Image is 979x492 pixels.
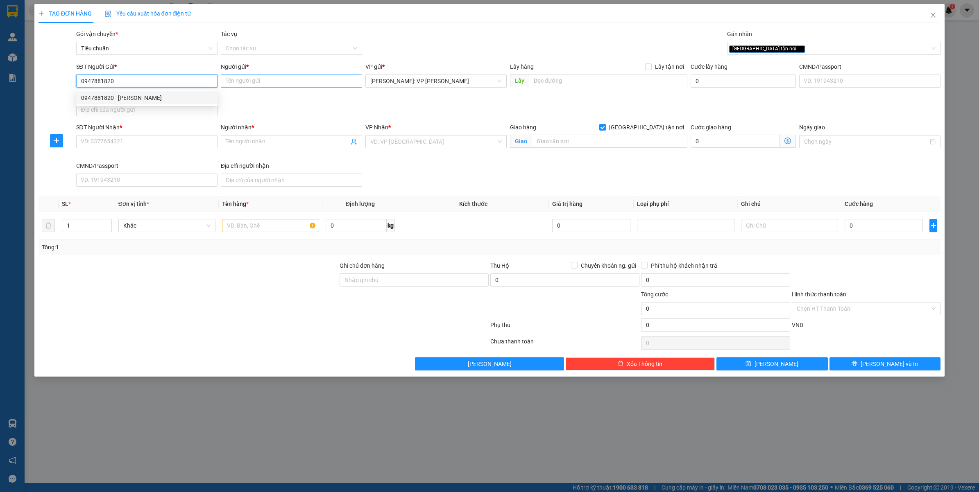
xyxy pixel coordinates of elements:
span: Chuyển khoản ng. gửi [578,261,639,270]
input: Dọc đường [529,74,687,87]
span: Định lượng [346,201,375,207]
div: 0947881820 - [PERSON_NAME] [81,93,213,102]
span: Cước hàng [845,201,873,207]
span: Xóa Thông tin [627,359,662,368]
span: Phí thu hộ khách nhận trả [648,261,721,270]
input: Cước lấy hàng [691,74,796,88]
span: Gói vận chuyển [76,31,118,37]
span: VND [792,322,803,328]
span: Giao [510,135,532,148]
button: plus [929,219,937,232]
span: printer [852,361,857,367]
span: close [930,12,936,18]
span: Giao hàng [510,124,536,131]
span: TẠO ĐƠN HÀNG [39,10,92,17]
span: dollar-circle [784,138,791,144]
div: Địa chỉ người nhận [221,161,362,170]
span: delete [618,361,623,367]
span: Mã đơn: VPBT1308250007 [3,44,125,55]
input: Cước giao hàng [691,135,780,148]
span: plus [930,222,937,229]
label: Hình thức thanh toán [792,291,846,298]
th: Ghi chú [738,196,841,212]
button: [PERSON_NAME] [415,357,564,370]
span: Lấy [510,74,529,87]
span: VP Nhận [365,124,388,131]
label: Ngày giao [799,124,825,131]
input: 0 [552,219,630,232]
div: CMND/Passport [76,161,218,170]
button: deleteXóa Thông tin [566,357,715,370]
strong: PHIẾU DÁN LÊN HÀNG [58,4,165,15]
span: Lấy hàng [510,63,534,70]
span: Hồ Chí Minh: VP Bình Thạnh [370,75,502,87]
div: Phụ thu [489,320,640,335]
div: Người nhận [221,123,362,132]
span: Đơn vị tính [118,201,149,207]
button: plus [50,134,63,147]
span: plus [50,138,63,144]
span: Khác [123,219,211,232]
div: SĐT Người Gửi [76,62,218,71]
span: [PHONE_NUMBER] [3,18,62,32]
span: [GEOGRAPHIC_DATA] tận nơi [606,123,687,132]
span: Lấy tận nơi [652,62,687,71]
button: save[PERSON_NAME] [716,357,828,370]
span: Tên hàng [222,201,249,207]
div: SĐT Người Nhận [76,123,218,132]
input: Ghi Chú [741,219,838,232]
label: Cước lấy hàng [691,63,727,70]
input: Địa chỉ của người gửi [76,103,218,116]
span: Tiêu chuẩn [81,42,213,54]
input: Ngày giao [804,137,928,146]
div: 0947881820 - đỗ xuân tải [76,91,218,104]
img: icon [105,11,111,17]
input: Ghi chú đơn hàng [340,273,489,287]
span: close [798,47,802,51]
span: SL [62,201,68,207]
input: Giao tận nơi [532,135,687,148]
span: 15:44:24 [DATE] [3,56,51,63]
span: Thu Hộ [490,262,509,269]
span: Kích thước [459,201,487,207]
div: VP gửi [365,62,507,71]
span: [PERSON_NAME] và In [861,359,918,368]
label: Ghi chú đơn hàng [340,262,385,269]
label: Tác vụ [221,31,237,37]
button: delete [42,219,55,232]
div: CMND/Passport [799,62,940,71]
span: save [746,361,751,367]
span: plus [39,11,44,16]
input: VD: Bàn, Ghế [222,219,319,232]
span: Giá trị hàng [552,201,582,207]
span: [GEOGRAPHIC_DATA] tận nơi [729,45,805,53]
span: Tổng cước [641,291,668,298]
input: Địa chỉ của người nhận [221,174,362,187]
label: Cước giao hàng [691,124,731,131]
span: user-add [351,138,357,145]
div: Chưa thanh toán [489,337,640,351]
th: Loại phụ phí [634,196,737,212]
div: Tổng: 1 [42,243,378,252]
strong: CSKH: [23,18,43,25]
span: [PERSON_NAME] [468,359,512,368]
button: printer[PERSON_NAME] và In [829,357,941,370]
span: kg [387,219,395,232]
span: [PERSON_NAME] [755,359,798,368]
span: CÔNG TY TNHH CHUYỂN PHÁT NHANH BẢO AN [65,18,163,32]
label: Gán nhãn [727,31,752,37]
button: Close [922,4,945,27]
span: Yêu cầu xuất hóa đơn điện tử [105,10,191,17]
div: Người gửi [221,62,362,71]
